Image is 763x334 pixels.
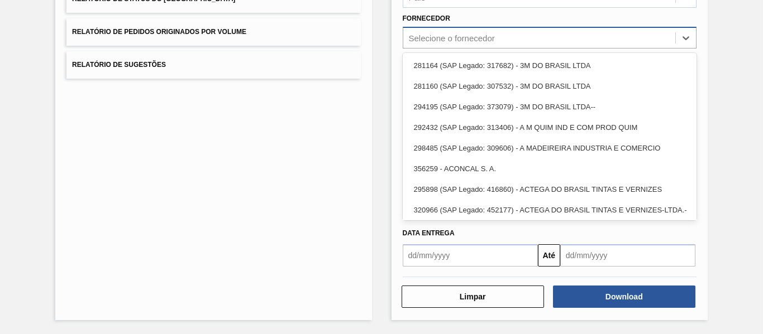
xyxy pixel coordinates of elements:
[403,76,697,96] div: 281160 (SAP Legado: 307532) - 3M DO BRASIL LTDA
[72,28,246,36] span: Relatório de Pedidos Originados por Volume
[403,158,697,179] div: 356259 - ACONCAL S. A.
[403,55,697,76] div: 281164 (SAP Legado: 317682) - 3M DO BRASIL LTDA
[403,200,697,220] div: 320966 (SAP Legado: 452177) - ACTEGA DO BRASIL TINTAS E VERNIZES-LTDA.-
[403,14,450,22] label: Fornecedor
[403,138,697,158] div: 298485 (SAP Legado: 309606) - A MADEIREIRA INDUSTRIA E COMERCIO
[403,244,538,267] input: dd/mm/yyyy
[409,33,495,43] div: Selecione o fornecedor
[553,285,695,308] button: Download
[538,244,560,267] button: Até
[66,18,360,46] button: Relatório de Pedidos Originados por Volume
[403,96,697,117] div: 294195 (SAP Legado: 373079) - 3M DO BRASIL LTDA--
[560,244,695,267] input: dd/mm/yyyy
[66,51,360,79] button: Relatório de Sugestões
[403,179,697,200] div: 295898 (SAP Legado: 416860) - ACTEGA DO BRASIL TINTAS E VERNIZES
[402,285,544,308] button: Limpar
[403,117,697,138] div: 292432 (SAP Legado: 313406) - A M QUIM IND E COM PROD QUIM
[72,61,166,69] span: Relatório de Sugestões
[403,229,455,237] span: Data entrega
